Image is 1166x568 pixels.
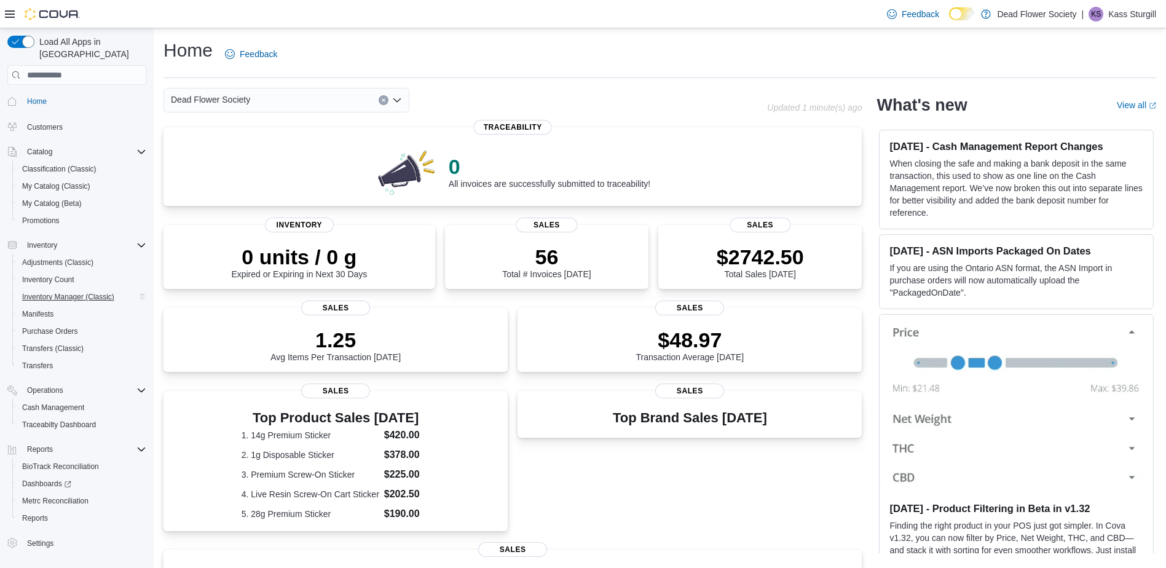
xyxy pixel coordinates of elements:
span: Dashboards [22,479,71,489]
button: Reports [12,510,151,527]
button: Inventory Manager (Classic) [12,288,151,306]
button: My Catalog (Beta) [12,195,151,212]
span: Metrc Reconciliation [22,496,89,506]
dd: $378.00 [384,448,430,462]
span: Adjustments (Classic) [17,255,146,270]
span: Inventory [27,240,57,250]
span: Purchase Orders [22,326,78,336]
span: Inventory Count [22,275,74,285]
div: Total Sales [DATE] [717,245,804,279]
a: Adjustments (Classic) [17,255,98,270]
p: $2742.50 [717,245,804,269]
span: Promotions [17,213,146,228]
span: Operations [22,383,146,398]
span: Traceabilty Dashboard [22,420,96,430]
div: All invoices are successfully submitted to traceability! [449,154,650,189]
button: Inventory Count [12,271,151,288]
span: Sales [516,218,577,232]
a: Dashboards [17,476,76,491]
p: When closing the safe and making a bank deposit in the same transaction, this used to show as one... [889,157,1143,219]
dt: 4. Live Resin Screw-On Cart Sticker [242,488,379,500]
span: Catalog [27,147,52,157]
span: My Catalog (Classic) [17,179,146,194]
h3: Top Brand Sales [DATE] [613,411,767,425]
span: Purchase Orders [17,324,146,339]
span: Classification (Classic) [17,162,146,176]
span: Feedback [902,8,939,20]
a: Cash Management [17,400,89,415]
a: My Catalog (Classic) [17,179,95,194]
span: Settings [27,538,53,548]
div: Kass Sturgill [1089,7,1103,22]
span: Sales [301,384,370,398]
a: Feedback [220,42,282,66]
span: Sales [730,218,790,232]
a: Transfers [17,358,58,373]
a: Transfers (Classic) [17,341,89,356]
svg: External link [1149,102,1156,109]
p: Kass Sturgill [1108,7,1156,22]
dd: $225.00 [384,467,430,482]
span: Cash Management [22,403,84,412]
span: Classification (Classic) [22,164,97,174]
a: Traceabilty Dashboard [17,417,101,432]
span: Feedback [240,48,277,60]
p: | [1082,7,1084,22]
button: Inventory [2,237,151,254]
p: 1.25 [270,328,401,352]
h1: Home [163,38,213,63]
button: Promotions [12,212,151,229]
h3: [DATE] - Cash Management Report Changes [889,140,1143,152]
span: Customers [27,122,63,132]
a: Classification (Classic) [17,162,101,176]
span: Transfers (Classic) [22,344,84,353]
span: Transfers (Classic) [17,341,146,356]
button: Reports [2,441,151,458]
h3: Top Product Sales [DATE] [242,411,430,425]
button: Adjustments (Classic) [12,254,151,271]
a: Inventory Count [17,272,79,287]
span: Sales [655,301,724,315]
dt: 1. 14g Premium Sticker [242,429,379,441]
span: Promotions [22,216,60,226]
span: Operations [27,385,63,395]
button: My Catalog (Classic) [12,178,151,195]
dd: $190.00 [384,507,430,521]
span: BioTrack Reconciliation [17,459,146,474]
span: Reports [17,511,146,526]
dt: 3. Premium Screw-On Sticker [242,468,379,481]
a: My Catalog (Beta) [17,196,87,211]
a: Settings [22,536,58,551]
h2: What's new [876,95,967,115]
dd: $202.50 [384,487,430,502]
p: Dead Flower Society [997,7,1076,22]
span: Adjustments (Classic) [22,258,93,267]
button: Catalog [2,143,151,160]
button: Transfers [12,357,151,374]
span: Cash Management [17,400,146,415]
div: Expired or Expiring in Next 30 Days [231,245,367,279]
input: Dark Mode [949,7,975,20]
span: Inventory [265,218,334,232]
button: BioTrack Reconciliation [12,458,151,475]
div: Transaction Average [DATE] [636,328,744,362]
button: Home [2,92,151,110]
span: Reports [27,444,53,454]
span: Settings [22,535,146,551]
p: Updated 1 minute(s) ago [767,103,862,112]
span: KS [1091,7,1101,22]
span: Manifests [22,309,53,319]
a: BioTrack Reconciliation [17,459,104,474]
button: Classification (Classic) [12,160,151,178]
div: Total # Invoices [DATE] [502,245,591,279]
p: If you are using the Ontario ASN format, the ASN Import in purchase orders will now automatically... [889,262,1143,299]
span: Traceabilty Dashboard [17,417,146,432]
h3: [DATE] - ASN Imports Packaged On Dates [889,245,1143,257]
p: 0 units / 0 g [231,245,367,269]
span: Reports [22,513,48,523]
span: Manifests [17,307,146,321]
span: My Catalog (Beta) [22,199,82,208]
dt: 2. 1g Disposable Sticker [242,449,379,461]
a: Purchase Orders [17,324,83,339]
button: Purchase Orders [12,323,151,340]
